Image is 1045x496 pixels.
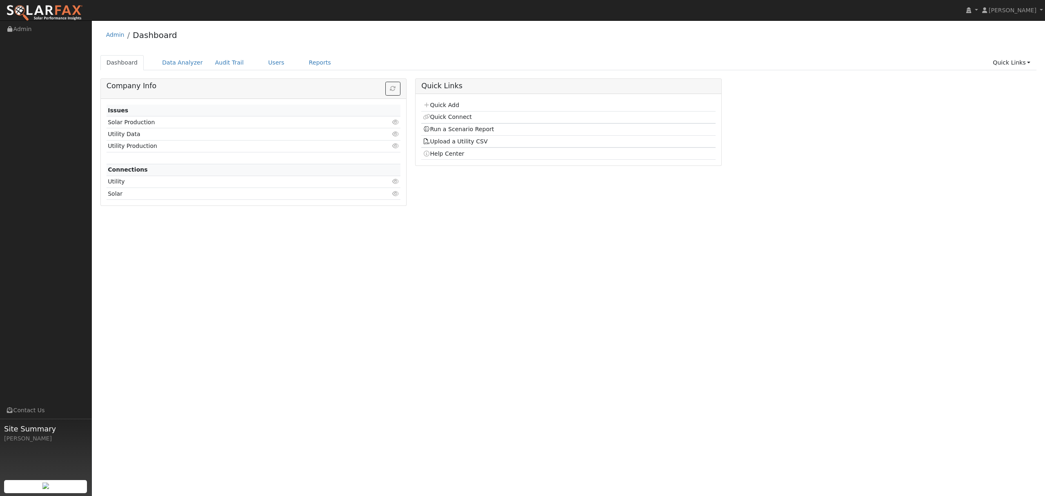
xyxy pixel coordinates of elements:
a: Run a Scenario Report [423,126,494,132]
a: Quick Connect [423,114,472,120]
i: Click to view [392,143,399,149]
td: Utility Data [107,128,353,140]
img: retrieve [42,483,49,489]
a: Users [262,55,291,70]
strong: Connections [108,166,148,173]
a: Reports [303,55,337,70]
a: Upload a Utility CSV [423,138,488,145]
a: Dashboard [100,55,144,70]
a: Audit Trail [209,55,250,70]
td: Utility [107,176,353,188]
a: Help Center [423,150,465,157]
a: Quick Links [987,55,1036,70]
div: [PERSON_NAME] [4,434,87,443]
i: Click to view [392,179,399,184]
a: Data Analyzer [156,55,209,70]
strong: Issues [108,107,128,114]
i: Click to view [392,119,399,125]
a: Dashboard [133,30,177,40]
i: Click to view [392,191,399,197]
td: Utility Production [107,140,353,152]
h5: Company Info [107,82,400,90]
img: SolarFax [6,4,83,22]
i: Click to view [392,131,399,137]
h5: Quick Links [421,82,715,90]
a: Admin [106,31,125,38]
a: Quick Add [423,102,459,108]
span: [PERSON_NAME] [989,7,1036,13]
span: Site Summary [4,423,87,434]
td: Solar Production [107,116,353,128]
td: Solar [107,188,353,200]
